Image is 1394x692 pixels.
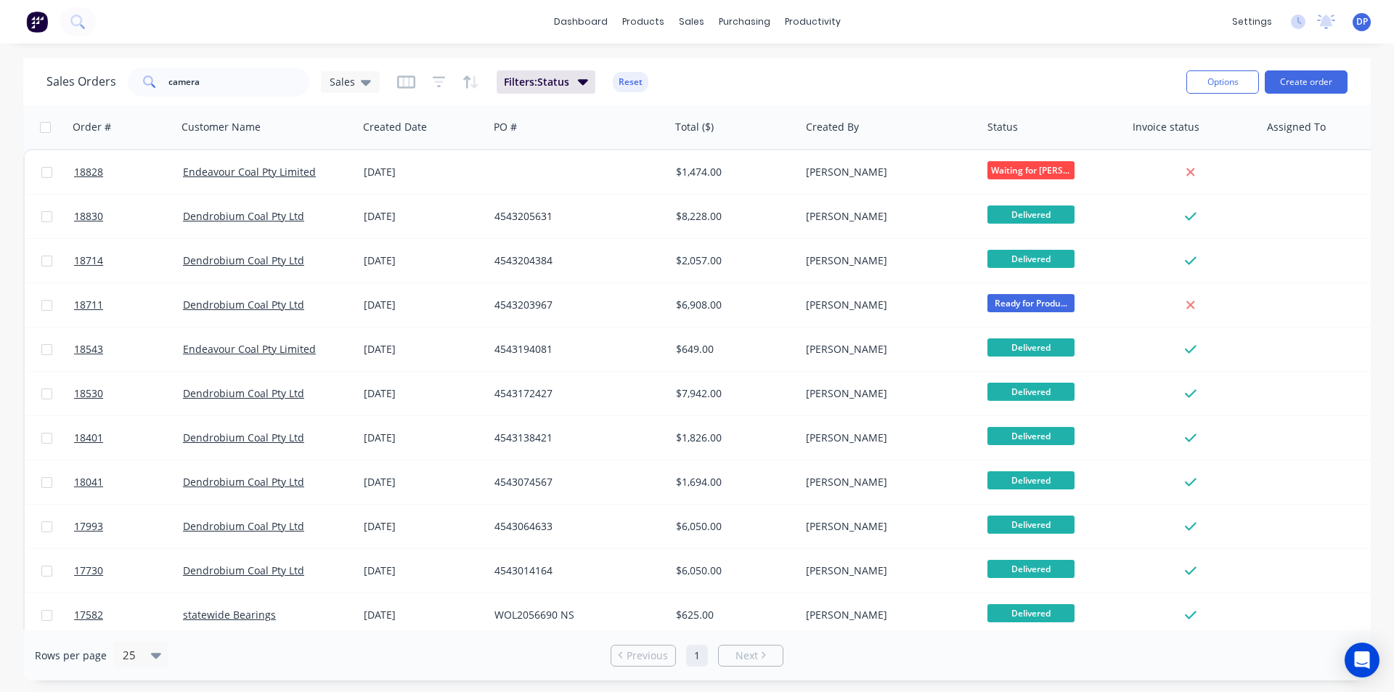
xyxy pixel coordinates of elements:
[183,298,304,312] a: Dendrobium Coal Pty Ltd
[987,427,1075,445] span: Delivered
[676,475,789,489] div: $1,694.00
[806,608,967,622] div: [PERSON_NAME]
[183,165,316,179] a: Endeavour Coal Pty Limited
[494,519,656,534] div: 4543064633
[35,648,107,663] span: Rows per page
[615,11,672,33] div: products
[605,645,789,667] ul: Pagination
[719,648,783,663] a: Next page
[494,608,656,622] div: WOL2056690 NS
[987,205,1075,224] span: Delivered
[676,386,789,401] div: $7,942.00
[73,120,111,134] div: Order #
[183,209,304,223] a: Dendrobium Coal Pty Ltd
[74,372,183,415] a: 18530
[74,150,183,194] a: 18828
[806,563,967,578] div: [PERSON_NAME]
[987,338,1075,357] span: Delivered
[676,608,789,622] div: $625.00
[987,120,1018,134] div: Status
[1225,11,1279,33] div: settings
[806,386,967,401] div: [PERSON_NAME]
[364,563,483,578] div: [DATE]
[74,460,183,504] a: 18041
[806,165,967,179] div: [PERSON_NAME]
[74,239,183,282] a: 18714
[987,604,1075,622] span: Delivered
[183,342,316,356] a: Endeavour Coal Pty Limited
[364,475,483,489] div: [DATE]
[74,327,183,371] a: 18543
[627,648,668,663] span: Previous
[364,608,483,622] div: [DATE]
[686,645,708,667] a: Page 1 is your current page
[364,386,483,401] div: [DATE]
[494,563,656,578] div: 4543014164
[676,209,789,224] div: $8,228.00
[675,120,714,134] div: Total ($)
[74,549,183,593] a: 17730
[806,519,967,534] div: [PERSON_NAME]
[494,475,656,489] div: 4543074567
[74,608,103,622] span: 17582
[987,383,1075,401] span: Delivered
[74,386,103,401] span: 18530
[364,165,483,179] div: [DATE]
[74,283,183,327] a: 18711
[494,431,656,445] div: 4543138421
[74,505,183,548] a: 17993
[330,74,355,89] span: Sales
[676,342,789,357] div: $649.00
[1345,643,1379,677] div: Open Intercom Messenger
[74,342,103,357] span: 18543
[676,563,789,578] div: $6,050.00
[806,431,967,445] div: [PERSON_NAME]
[183,563,304,577] a: Dendrobium Coal Pty Ltd
[987,516,1075,534] span: Delivered
[74,253,103,268] span: 18714
[778,11,848,33] div: productivity
[547,11,615,33] a: dashboard
[504,75,569,89] span: Filters: Status
[74,195,183,238] a: 18830
[74,165,103,179] span: 18828
[74,416,183,460] a: 18401
[183,519,304,533] a: Dendrobium Coal Pty Ltd
[987,471,1075,489] span: Delivered
[494,120,517,134] div: PO #
[611,648,675,663] a: Previous page
[183,475,304,489] a: Dendrobium Coal Pty Ltd
[676,253,789,268] div: $2,057.00
[987,250,1075,268] span: Delivered
[364,431,483,445] div: [DATE]
[735,648,758,663] span: Next
[183,608,276,622] a: statewide Bearings
[494,342,656,357] div: 4543194081
[74,431,103,445] span: 18401
[364,519,483,534] div: [DATE]
[364,298,483,312] div: [DATE]
[676,165,789,179] div: $1,474.00
[806,298,967,312] div: [PERSON_NAME]
[494,386,656,401] div: 4543172427
[676,298,789,312] div: $6,908.00
[74,593,183,637] a: 17582
[364,253,483,268] div: [DATE]
[74,298,103,312] span: 18711
[987,294,1075,312] span: Ready for Produ...
[168,68,310,97] input: Search...
[46,75,116,89] h1: Sales Orders
[672,11,712,33] div: sales
[363,120,427,134] div: Created Date
[74,475,103,489] span: 18041
[74,519,103,534] span: 17993
[364,209,483,224] div: [DATE]
[494,209,656,224] div: 4543205631
[1356,15,1368,28] span: DP
[26,11,48,33] img: Factory
[74,563,103,578] span: 17730
[1265,70,1348,94] button: Create order
[806,209,967,224] div: [PERSON_NAME]
[183,386,304,400] a: Dendrobium Coal Pty Ltd
[74,209,103,224] span: 18830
